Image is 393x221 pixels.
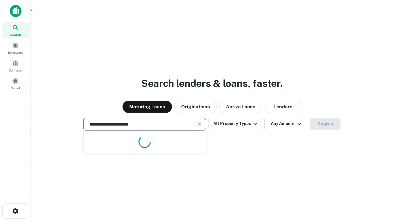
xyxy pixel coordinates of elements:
[8,50,23,55] span: Borrowers
[11,86,20,91] span: Saved
[265,101,302,113] button: Lenders
[174,101,217,113] button: Originations
[141,76,282,91] h3: Search lenders & loans, faster.
[2,57,29,74] a: Contacts
[195,120,204,128] button: Clear
[208,118,262,130] button: All Property Types
[9,68,21,73] span: Contacts
[10,32,21,37] span: Search
[362,172,393,201] iframe: Chat Widget
[10,5,21,17] img: capitalize-icon.png
[2,22,29,38] a: Search
[219,101,262,113] button: Active Loans
[123,101,172,113] button: Maturing Loans
[2,75,29,92] a: Saved
[2,40,29,56] a: Borrowers
[264,118,307,130] button: Any Amount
